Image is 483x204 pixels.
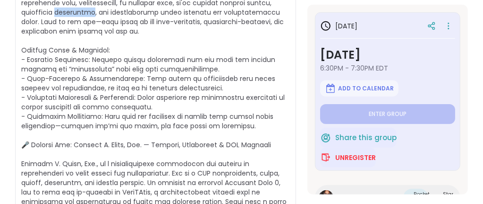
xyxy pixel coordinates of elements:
img: ShareWell Logomark [325,83,336,94]
h3: [DATE] [320,20,357,32]
button: Enter group [320,104,455,124]
span: natashamnurse [338,192,399,204]
h3: [DATE] [320,46,455,63]
span: Enter group [369,110,407,118]
span: Unregister [335,153,376,162]
button: Unregister [320,148,376,168]
button: Share this group [320,128,397,148]
span: Add to Calendar [338,85,394,92]
button: Add to Calendar [320,80,398,97]
span: 6:30PM - 7:30PM EDT [320,63,455,73]
img: ShareWell Logomark [320,132,331,143]
span: Share this group [335,133,397,143]
img: ShareWell Logomark [320,152,331,163]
